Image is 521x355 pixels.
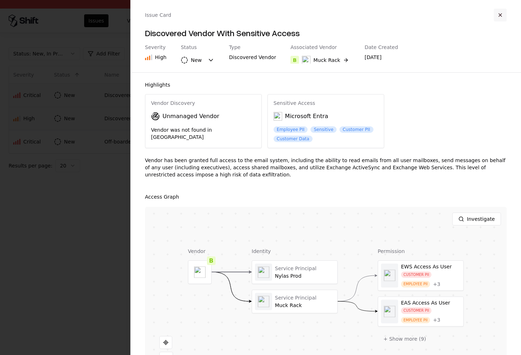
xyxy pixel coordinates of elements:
[275,302,334,309] div: Muck Rack
[433,317,440,324] button: +3
[433,281,440,287] div: + 3
[433,281,440,287] button: +3
[433,317,440,324] div: + 3
[145,11,171,19] div: Issue Card
[401,300,460,306] div: EAS Access As User
[151,126,256,141] div: Vendor was not found in [GEOGRAPHIC_DATA]
[275,265,334,272] div: Service Principal
[181,44,215,51] div: Status
[378,332,432,345] button: + Show more (9)
[365,44,398,51] div: Date Created
[145,27,507,39] h4: Discovered Vendor With Sensitive Access
[191,57,202,64] div: New
[378,248,464,255] div: Permission
[229,44,276,51] div: Type
[274,112,328,121] div: Microsoft Entra
[310,126,337,133] div: Sensitive
[275,273,334,279] div: Nylas Prod
[145,44,167,51] div: Severity
[401,307,432,314] div: CUSTOMER PII
[274,136,313,142] div: Customer Data
[401,281,430,288] div: EMPLOYEE PII
[274,100,378,107] div: Sensitive Access
[252,248,338,255] div: Identity
[155,54,167,61] div: High
[145,193,507,201] div: Access Graph
[274,126,308,133] div: Employee PII
[401,264,460,270] div: EWS Access As User
[229,54,276,64] div: Discovered Vendor
[145,81,507,88] div: Highlights
[290,44,350,51] div: Associated Vendor
[145,157,507,184] div: Vendor has been granted full access to the email system, including the ability to read emails fro...
[274,112,282,121] img: Microsoft Entra
[275,295,334,301] div: Service Principal
[302,56,310,64] img: Muck Rack
[365,54,398,64] div: [DATE]
[290,56,299,64] div: B
[452,213,501,225] button: Investigate
[401,317,430,324] div: EMPLOYEE PII
[339,126,373,133] div: Customer PII
[151,100,256,107] div: Vendor Discovery
[163,112,220,121] div: Unmanaged Vendor
[290,54,350,67] button: BMuck Rack
[401,271,432,278] div: CUSTOMER PII
[188,248,212,255] div: Vendor
[313,57,340,64] div: Muck Rack
[207,257,216,265] div: B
